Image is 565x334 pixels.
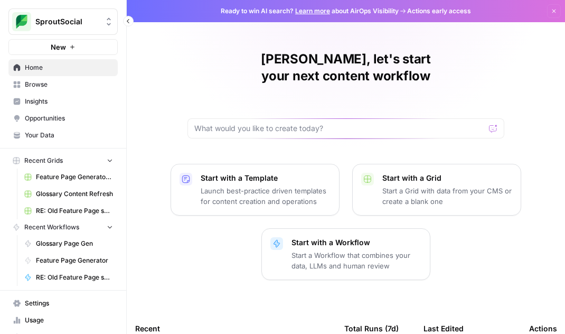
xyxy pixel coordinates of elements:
p: Start with a Template [201,173,331,183]
input: What would you like to create today? [194,123,485,134]
a: Insights [8,93,118,110]
span: Usage [25,316,113,325]
span: Browse [25,80,113,89]
span: Recent Grids [24,156,63,165]
button: Workspace: SproutSocial [8,8,118,35]
span: Home [25,63,113,72]
p: Start a Grid with data from your CMS or create a blank one [382,185,512,207]
a: Learn more [295,7,330,15]
span: Feature Page Generator Grid [36,172,113,182]
p: Start with a Grid [382,173,512,183]
img: SproutSocial Logo [12,12,31,31]
h1: [PERSON_NAME], let's start your next content workflow [187,51,504,85]
span: Opportunities [25,114,113,123]
a: Settings [8,295,118,312]
span: Feature Page Generator [36,256,113,265]
span: Settings [25,299,113,308]
span: Insights [25,97,113,106]
a: Feature Page Generator Grid [20,169,118,185]
span: Glossary Content Refresh [36,189,113,199]
span: Glossary Page Gen [36,239,113,248]
button: Start with a WorkflowStart a Workflow that combines your data, LLMs and human review [261,228,430,280]
a: Home [8,59,118,76]
button: Start with a TemplateLaunch best-practice driven templates for content creation and operations [171,164,340,216]
a: Glossary Page Gen [20,235,118,252]
span: Recent Workflows [24,222,79,232]
p: Start with a Workflow [291,237,421,248]
button: Recent Workflows [8,219,118,235]
a: Feature Page Generator [20,252,118,269]
span: Ready to win AI search? about AirOps Visibility [221,6,399,16]
span: New [51,42,66,52]
span: Actions early access [407,6,471,16]
a: Usage [8,312,118,329]
span: RE: Old Feature Page scrape and markdown Grid [36,206,113,216]
p: Start a Workflow that combines your data, LLMs and human review [291,250,421,271]
button: Start with a GridStart a Grid with data from your CMS or create a blank one [352,164,521,216]
p: Launch best-practice driven templates for content creation and operations [201,185,331,207]
a: Glossary Content Refresh [20,185,118,202]
span: RE: Old Feature Page scrape and markdown [36,273,113,282]
span: Your Data [25,131,113,140]
span: SproutSocial [35,16,99,27]
a: RE: Old Feature Page scrape and markdown Grid [20,202,118,219]
button: Recent Grids [8,153,118,169]
a: Your Data [8,127,118,144]
a: RE: Old Feature Page scrape and markdown [20,269,118,286]
a: Opportunities [8,110,118,127]
button: New [8,39,118,55]
a: Browse [8,76,118,93]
